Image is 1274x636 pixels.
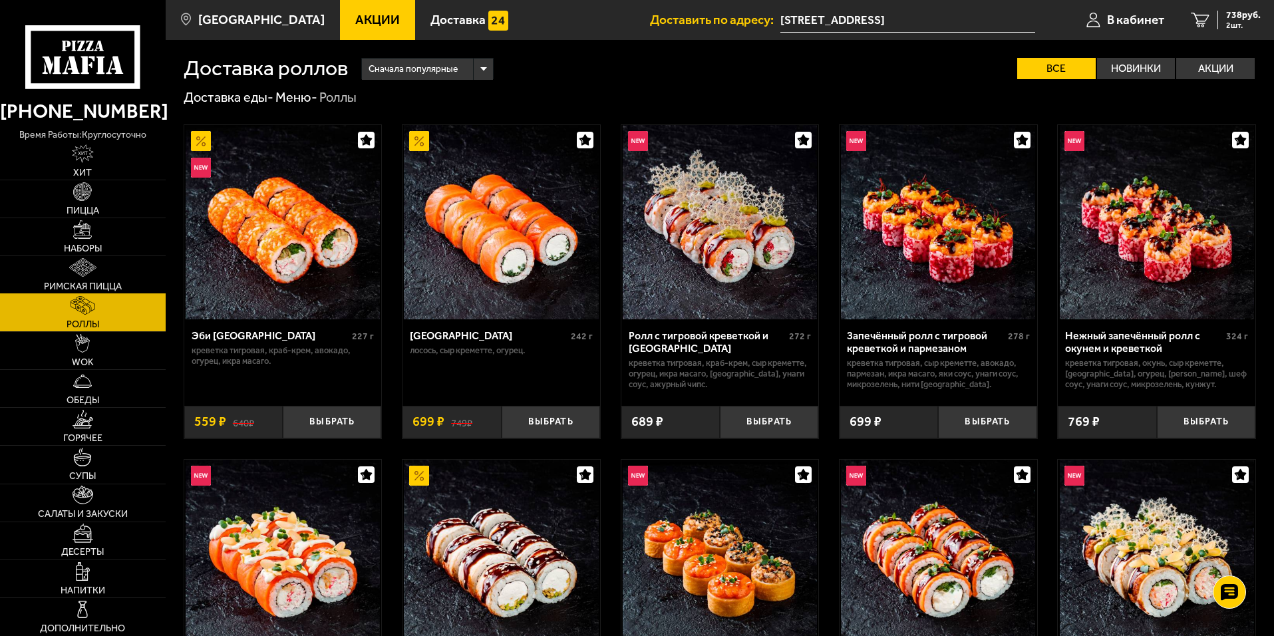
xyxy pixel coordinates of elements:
button: Выбрать [720,406,818,438]
span: Десерты [61,548,104,557]
span: Римская пицца [44,282,122,291]
span: Россия, Санкт-Петербург, Ленинский проспект, 57к2 [780,8,1035,33]
img: Новинка [1064,131,1084,151]
span: Салаты и закуски [38,510,128,519]
span: Пицца [67,206,99,216]
p: креветка тигровая, краб-крем, авокадо, огурец, икра масаго. [192,345,375,367]
button: Выбрать [938,406,1036,438]
span: 242 г [571,331,593,342]
span: Дополнительно [40,624,125,633]
span: Горячее [63,434,102,443]
span: 738 руб. [1226,11,1261,20]
span: Сначала популярные [369,57,458,82]
div: Нежный запечённый ролл с окунем и креветкой [1065,329,1223,355]
div: Ролл с тигровой креветкой и [GEOGRAPHIC_DATA] [629,329,786,355]
img: Филадельфия [404,125,598,319]
span: WOK [72,358,94,367]
p: креветка тигровая, краб-крем, Сыр креметте, огурец, икра масаго, [GEOGRAPHIC_DATA], унаги соус, а... [629,358,812,390]
img: Акционный [409,131,429,151]
img: Новинка [846,131,866,151]
a: Доставка еды- [184,89,273,105]
img: Нежный запечённый ролл с окунем и креветкой [1060,125,1254,319]
span: Напитки [61,586,105,595]
a: Меню- [275,89,317,105]
span: 278 г [1008,331,1030,342]
input: Ваш адрес доставки [780,8,1035,33]
img: Новинка [628,131,648,151]
img: Новинка [191,158,211,178]
span: Доставить по адресу: [650,13,780,26]
span: [GEOGRAPHIC_DATA] [198,13,325,26]
div: Эби [GEOGRAPHIC_DATA] [192,329,349,342]
img: Акционный [191,131,211,151]
button: Выбрать [502,406,600,438]
s: 749 ₽ [451,415,472,428]
label: Все [1017,58,1096,79]
img: Новинка [846,466,866,486]
span: 559 ₽ [194,415,226,428]
a: АкционныйНовинкаЭби Калифорния [184,125,382,319]
a: АкционныйФиладельфия [402,125,600,319]
p: креветка тигровая, Сыр креметте, авокадо, пармезан, икра масаго, яки соус, унаги соус, микрозелен... [847,358,1030,390]
button: Выбрать [283,406,381,438]
span: 272 г [789,331,811,342]
h1: Доставка роллов [184,58,348,79]
label: Акции [1176,58,1255,79]
a: НовинкаНежный запечённый ролл с окунем и креветкой [1058,125,1255,319]
span: Акции [355,13,400,26]
img: Акционный [409,466,429,486]
p: лосось, Сыр креметте, огурец. [410,345,593,356]
img: Новинка [628,466,648,486]
div: Роллы [319,89,357,106]
a: НовинкаЗапечённый ролл с тигровой креветкой и пармезаном [840,125,1037,319]
img: Запечённый ролл с тигровой креветкой и пармезаном [841,125,1035,319]
span: В кабинет [1107,13,1164,26]
div: Запечённый ролл с тигровой креветкой и пармезаном [847,329,1005,355]
span: Обеды [67,396,99,405]
span: Доставка [430,13,486,26]
span: Роллы [67,320,99,329]
button: Выбрать [1157,406,1255,438]
span: Супы [69,472,96,481]
span: 699 ₽ [850,415,881,428]
img: Эби Калифорния [186,125,380,319]
span: Наборы [64,244,102,253]
s: 640 ₽ [233,415,254,428]
img: Ролл с тигровой креветкой и Гуакамоле [623,125,817,319]
img: 15daf4d41897b9f0e9f617042186c801.svg [488,11,508,31]
span: 324 г [1226,331,1248,342]
a: НовинкаРолл с тигровой креветкой и Гуакамоле [621,125,819,319]
img: Новинка [191,466,211,486]
p: креветка тигровая, окунь, Сыр креметте, [GEOGRAPHIC_DATA], огурец, [PERSON_NAME], шеф соус, унаги... [1065,358,1248,390]
span: 2 шт. [1226,21,1261,29]
span: 227 г [352,331,374,342]
div: [GEOGRAPHIC_DATA] [410,329,567,342]
span: 769 ₽ [1068,415,1100,428]
span: 689 ₽ [631,415,663,428]
span: Хит [73,168,92,178]
span: 699 ₽ [412,415,444,428]
label: Новинки [1097,58,1176,79]
img: Новинка [1064,466,1084,486]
